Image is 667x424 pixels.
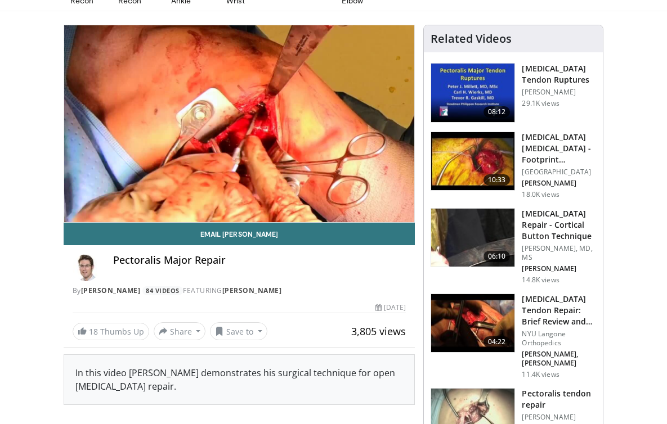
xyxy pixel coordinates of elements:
[522,276,559,285] p: 14.8K views
[142,286,183,296] a: 84 Videos
[522,294,596,327] h3: [MEDICAL_DATA] Tendon Repair: Brief Review and Surgical Technique
[522,370,559,379] p: 11.4K views
[431,208,596,285] a: 06:10 [MEDICAL_DATA] Repair - Cortical Button Technique [PERSON_NAME], MD, MS [PERSON_NAME] 14.8K...
[484,174,511,186] span: 10:33
[522,264,596,273] p: [PERSON_NAME]
[431,63,596,123] a: 08:12 [MEDICAL_DATA] Tendon Ruptures [PERSON_NAME] 29.1K views
[431,294,596,379] a: 04:22 [MEDICAL_DATA] Tendon Repair: Brief Review and Surgical Technique NYU Langone Orthopedics [...
[89,326,98,337] span: 18
[522,63,596,85] h3: [MEDICAL_DATA] Tendon Ruptures
[522,132,596,165] h3: [MEDICAL_DATA] [MEDICAL_DATA] - Footprint Technique
[522,413,596,422] p: [PERSON_NAME]
[522,99,559,108] p: 29.1K views
[64,223,415,245] a: Email [PERSON_NAME]
[210,322,267,340] button: Save to
[222,286,282,295] a: [PERSON_NAME]
[81,286,141,295] a: [PERSON_NAME]
[73,254,100,281] img: Avatar
[431,132,596,199] a: 10:33 [MEDICAL_DATA] [MEDICAL_DATA] - Footprint Technique [GEOGRAPHIC_DATA] [PERSON_NAME] 18.0K v...
[522,350,596,368] p: [PERSON_NAME], [PERSON_NAME]
[522,88,596,97] p: [PERSON_NAME]
[431,32,512,46] h4: Related Videos
[431,209,514,267] img: XzOTlMlQSGUnbGTX4xMDoxOjA4MTsiGN.150x105_q85_crop-smart_upscale.jpg
[522,244,596,262] p: [PERSON_NAME], MD, MS
[522,179,596,188] p: [PERSON_NAME]
[154,322,206,340] button: Share
[375,303,406,313] div: [DATE]
[522,330,596,348] p: NYU Langone Orthopedics
[522,388,596,411] h3: Pectoralis tendon repair
[431,132,514,191] img: Picture_9_1_3.png.150x105_q85_crop-smart_upscale.jpg
[73,286,406,296] div: By FEATURING
[351,324,406,338] span: 3,805 views
[522,168,596,177] p: [GEOGRAPHIC_DATA]
[484,106,511,118] span: 08:12
[113,254,406,267] h4: Pectoralis Major Repair
[484,251,511,262] span: 06:10
[431,294,514,353] img: E-HI8y-Omg85H4KX4xMDoxOmdtO40mAx.150x105_q85_crop-smart_upscale.jpg
[484,336,511,348] span: 04:22
[64,25,415,222] video-js: Video Player
[73,323,149,340] a: 18 Thumbs Up
[522,190,559,199] p: 18.0K views
[431,64,514,122] img: 159936_0000_1.png.150x105_q85_crop-smart_upscale.jpg
[75,366,404,393] div: In this video [PERSON_NAME] demonstrates his surgical technique for open [MEDICAL_DATA] repair.
[522,208,596,242] h3: [MEDICAL_DATA] Repair - Cortical Button Technique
